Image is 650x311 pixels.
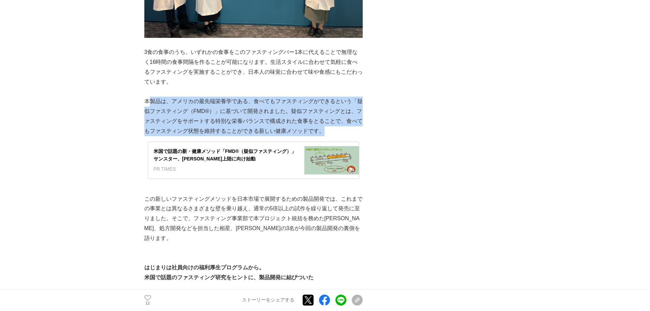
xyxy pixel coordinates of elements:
p: 3食の食事のうち、いずれかの食事をこのファスティングバー1本に代えることで無理なく16時間の食事間隔を作ることが可能になります。生活スタイルに合わせて気軽に食べるファスティングを実施することがで... [144,47,363,87]
div: PR TIMES [154,165,299,173]
p: この新しいファスティングメソッドを日本市場で展開するための製品開発では、これまでの事業とは異なるさまざまな壁を乗り越え、通常の5倍以上の試作を繰り返して発売に至りました。そこで、ファスティング事... [144,194,363,243]
p: 12 [144,302,151,305]
strong: 米国で話題のファスティング研究をヒントに、製品開発に結びついた [144,274,314,280]
strong: はじまりは社員向けの福利厚生プログラムから。 [144,265,264,270]
p: 本製品は、アメリカの最先端栄養学である、食べてもファスティングができるという「疑似ファスティング（FMD®）」に基づいて開発されました。疑似ファスティングとは、ファスティングをサポートする特別な... [144,97,363,136]
div: 米国で話題の新・健康メソッド「FMD®（疑似ファスティング）」サンスター、[PERSON_NAME]上陸に向け始動 [154,147,299,163]
p: ストーリーをシェアする [242,297,294,303]
a: 米国で話題の新・健康メソッド「FMD®（疑似ファスティング）」サンスター、[PERSON_NAME]上陸に向け始動PR TIMES [148,142,359,179]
